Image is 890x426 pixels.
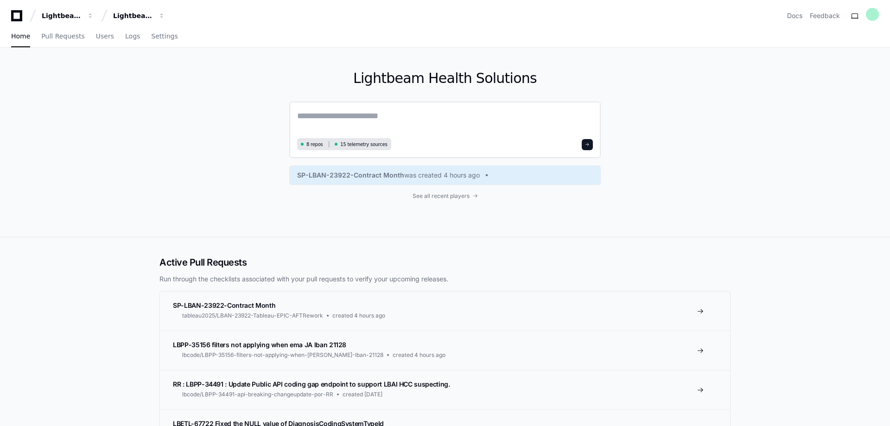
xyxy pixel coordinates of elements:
a: See all recent players [289,192,601,200]
span: was created 4 hours ago [404,171,480,180]
a: SP-LBAN-23922-Contract Monthtableau2025/LBAN-23922-Tableau-EPIC-AFTReworkcreated 4 hours ago [160,292,730,331]
a: Logs [125,26,140,47]
span: Users [96,33,114,39]
a: Home [11,26,30,47]
span: created 4 hours ago [332,312,385,319]
a: Users [96,26,114,47]
span: LBPP-35156 filters not applying when ema JA lban 21128 [173,341,346,349]
button: Lightbeam Health Solutions [109,7,169,24]
a: Docs [787,11,802,20]
span: See all recent players [413,192,470,200]
button: Lightbeam Health [38,7,97,24]
span: tableau2025/LBAN-23922-Tableau-EPIC-AFTRework [182,312,323,319]
span: RR : LBPP-34491 : Update Public API coding gap endpoint to support LBAI HCC suspecting. [173,380,450,388]
a: LBPP-35156 filters not applying when ema JA lban 21128lbcode/LBPP-35156-filters-not-applying-when... [160,331,730,370]
span: lbcode/LBPP-35156-filters-not-applying-when-[PERSON_NAME]-lban-21128 [182,351,383,359]
button: Feedback [810,11,840,20]
a: Pull Requests [41,26,84,47]
h2: Active Pull Requests [159,256,731,269]
span: created [DATE] [343,391,382,398]
a: RR : LBPP-34491 : Update Public API coding gap endpoint to support LBAI HCC suspecting.lbcode/LBP... [160,370,730,409]
span: Logs [125,33,140,39]
div: Lightbeam Health Solutions [113,11,153,20]
span: 8 repos [306,141,323,148]
span: Pull Requests [41,33,84,39]
span: 15 telemetry sources [340,141,387,148]
a: Settings [151,26,178,47]
span: SP-LBAN-23922-Contract Month [173,301,275,309]
span: lbcode/LBPP-34491-api-breaking-changeupdate-por-RR [182,391,333,398]
span: created 4 hours ago [393,351,445,359]
span: SP-LBAN-23922-Contract Month [297,171,404,180]
div: Lightbeam Health [42,11,82,20]
p: Run through the checklists associated with your pull requests to verify your upcoming releases. [159,274,731,284]
span: Home [11,33,30,39]
a: SP-LBAN-23922-Contract Monthwas created 4 hours ago [297,171,593,180]
span: Settings [151,33,178,39]
h1: Lightbeam Health Solutions [289,70,601,87]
